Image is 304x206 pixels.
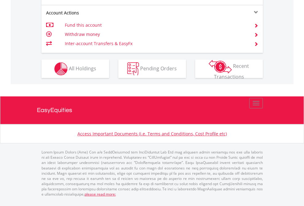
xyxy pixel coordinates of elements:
[195,60,263,78] button: Recent Transactions
[54,62,68,76] img: holdings-wht.png
[65,30,247,39] td: Withdraw money
[118,60,186,78] button: Pending Orders
[127,62,139,76] img: pending_instructions-wht.png
[77,131,227,137] a: Access Important Documents (i.e. Terms and Conditions, Cost Profile etc)
[85,192,116,197] a: please read more:
[65,21,247,30] td: Fund this account
[140,65,177,72] span: Pending Orders
[209,60,232,73] img: transactions-zar-wht.png
[37,96,267,124] a: EasyEquities
[69,65,96,72] span: All Holdings
[41,10,152,16] div: Account Actions
[41,60,109,78] button: All Holdings
[41,150,263,197] p: Lorem Ipsum Dolors (Ame) Con a/e SeddOeiusmod tem InciDiduntut Lab Etd mag aliquaen admin veniamq...
[65,39,247,48] td: Inter-account Transfers & EasyFx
